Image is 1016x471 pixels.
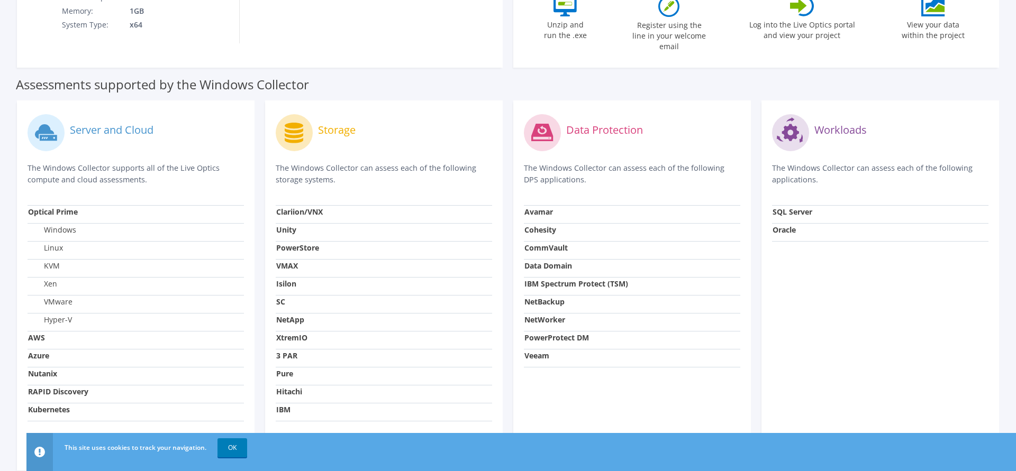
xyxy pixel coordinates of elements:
strong: CommVault [524,243,568,253]
strong: NetApp [276,315,304,325]
td: System Type: [61,18,122,32]
label: Data Protection [566,125,643,135]
label: Server and Cloud [70,125,153,135]
td: Memory: [61,4,122,18]
label: Workloads [814,125,867,135]
label: Register using the line in your welcome email [630,17,709,52]
strong: Data Domain [524,261,572,271]
strong: Azure [28,350,49,361]
strong: Nutanix [28,368,57,378]
strong: Kubernetes [28,404,70,414]
strong: Unity [276,225,296,235]
strong: Oracle [773,225,796,235]
strong: IBM [276,404,291,414]
strong: NetWorker [524,315,565,325]
label: Linux [28,243,63,253]
strong: RAPID Discovery [28,386,88,396]
strong: SC [276,297,285,307]
span: This site uses cookies to track your navigation. [65,443,206,452]
p: The Windows Collector supports all of the Live Optics compute and cloud assessments. [28,162,244,186]
strong: SQL Server [773,207,812,217]
strong: Isilon [276,279,296,289]
label: VMware [28,297,72,307]
label: Unzip and run the .exe [541,16,590,41]
label: Storage [318,125,356,135]
strong: Optical Prime [28,207,78,217]
p: The Windows Collector can assess each of the following storage systems. [276,162,492,186]
label: Assessments supported by the Windows Collector [16,79,309,90]
strong: Veeam [524,350,549,361]
p: The Windows Collector can assess each of the following applications. [772,162,988,186]
label: Log into the Live Optics portal and view your project [749,16,856,41]
td: 1GB [122,4,197,18]
strong: XtremIO [276,333,307,343]
strong: PowerStore [276,243,319,253]
strong: IBM Spectrum Protect (TSM) [524,279,628,289]
strong: 3 PAR [276,350,297,361]
strong: Hitachi [276,386,302,396]
td: x64 [122,18,197,32]
label: KVM [28,261,60,271]
label: View your data within the project [895,16,972,41]
p: The Windows Collector can assess each of the following DPS applications. [524,162,740,186]
label: Windows [28,225,76,235]
label: Xen [28,279,57,289]
strong: Clariion/VNX [276,207,323,217]
strong: Cohesity [524,225,556,235]
strong: Avamar [524,207,553,217]
strong: AWS [28,333,45,343]
strong: PowerProtect DM [524,333,589,343]
strong: NetBackup [524,297,565,307]
strong: Pure [276,368,293,378]
label: Hyper-V [28,315,72,325]
strong: VMAX [276,261,298,271]
a: OK [217,438,247,457]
